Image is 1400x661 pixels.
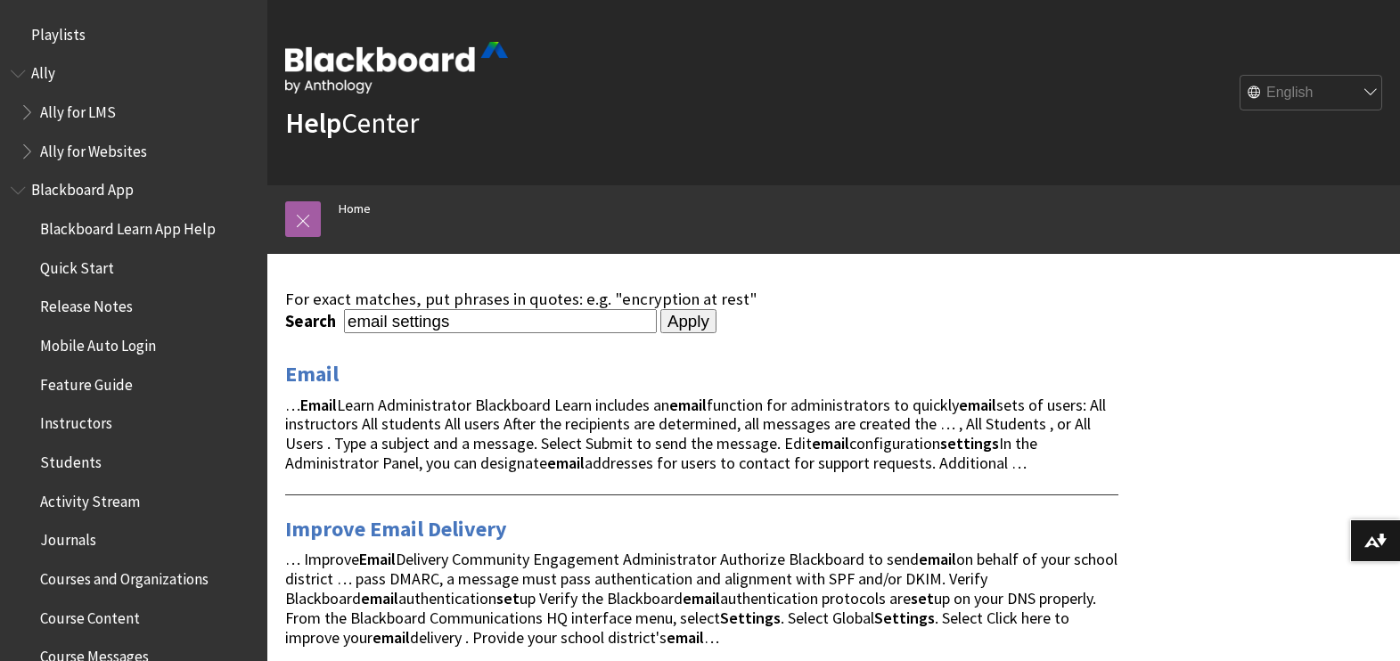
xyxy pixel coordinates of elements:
input: Apply [660,309,716,334]
strong: Email [300,395,337,415]
a: Improve Email Delivery [285,515,507,543]
a: Home [339,198,371,220]
a: HelpCenter [285,105,419,141]
span: Mobile Auto Login [40,330,156,355]
span: Release Notes [40,292,133,316]
strong: email [919,549,956,569]
strong: email [812,433,849,453]
img: Blackboard by Anthology [285,42,508,94]
nav: Book outline for Anthology Ally Help [11,59,257,167]
strong: email [959,395,996,415]
strong: Settings [720,608,781,628]
label: Search [285,311,340,331]
nav: Book outline for Playlists [11,20,257,50]
span: … Learn Administrator Blackboard Learn includes an function for administrators to quickly sets of... [285,395,1106,473]
strong: settings [940,433,999,453]
strong: Settings [874,608,935,628]
span: Course Content [40,603,140,627]
strong: email [667,627,704,648]
span: Activity Stream [40,486,140,510]
span: Ally [31,59,55,83]
span: Blackboard Learn App Help [40,214,216,238]
span: … Improve Delivery Community Engagement Administrator Authorize Blackboard to send on behalf of y... [285,549,1118,647]
span: Ally for LMS [40,97,116,121]
span: Students [40,447,102,471]
strong: set [496,588,520,608]
span: Ally for Websites [40,136,147,160]
a: Email [285,360,339,388]
strong: Help [285,105,341,141]
span: Journals [40,526,96,550]
strong: email [683,588,720,608]
strong: email [373,627,410,648]
span: Quick Start [40,253,114,277]
strong: Email [359,549,396,569]
span: Blackboard App [31,175,134,200]
select: Site Language Selector [1240,76,1383,111]
div: For exact matches, put phrases in quotes: e.g. "encryption at rest" [285,290,1118,309]
span: Feature Guide [40,370,133,394]
span: Playlists [31,20,86,44]
strong: email [547,453,585,473]
strong: email [361,588,398,608]
strong: email [669,395,707,415]
span: Courses and Organizations [40,564,209,588]
strong: set [911,588,934,608]
span: Instructors [40,409,112,433]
